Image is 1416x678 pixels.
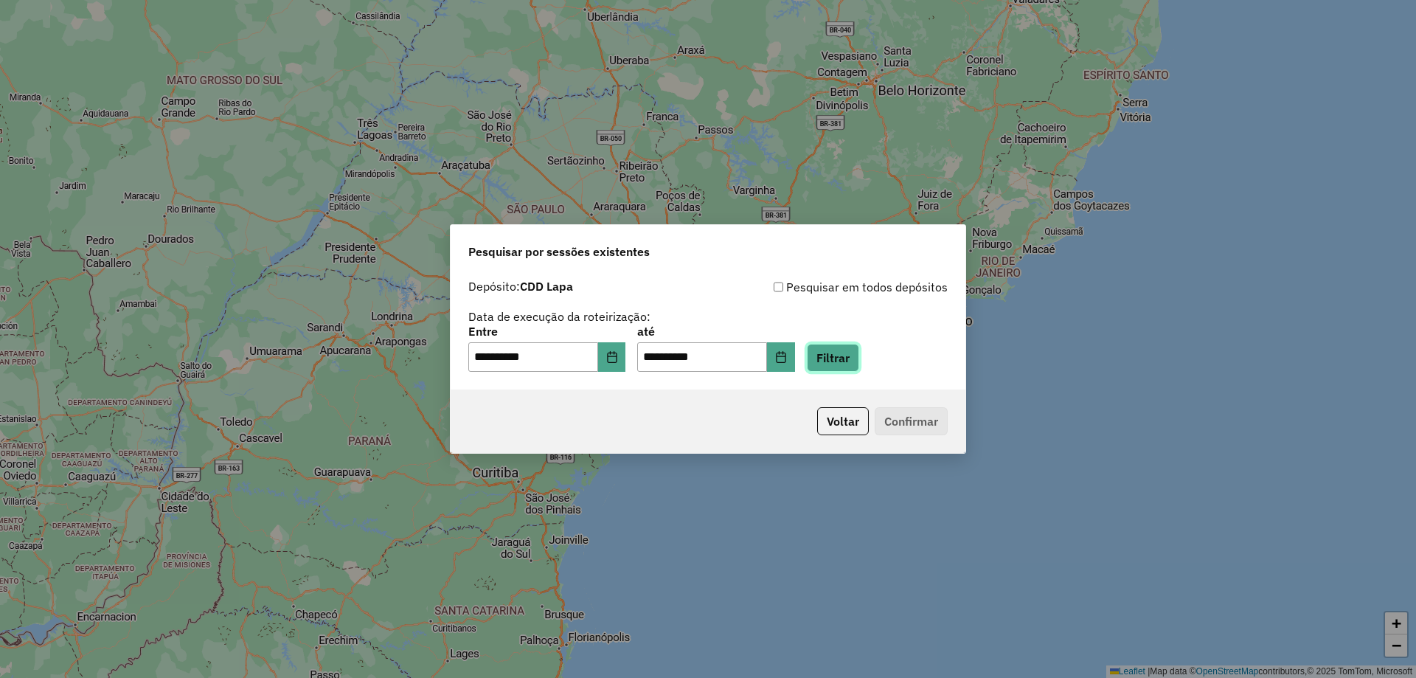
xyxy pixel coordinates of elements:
strong: CDD Lapa [520,279,573,294]
label: Data de execução da roteirização: [468,308,650,325]
button: Choose Date [598,342,626,372]
button: Choose Date [767,342,795,372]
button: Voltar [817,407,869,435]
button: Filtrar [807,344,859,372]
label: até [637,322,794,340]
div: Pesquisar em todos depósitos [708,278,948,296]
label: Depósito: [468,277,573,295]
label: Entre [468,322,625,340]
span: Pesquisar por sessões existentes [468,243,650,260]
